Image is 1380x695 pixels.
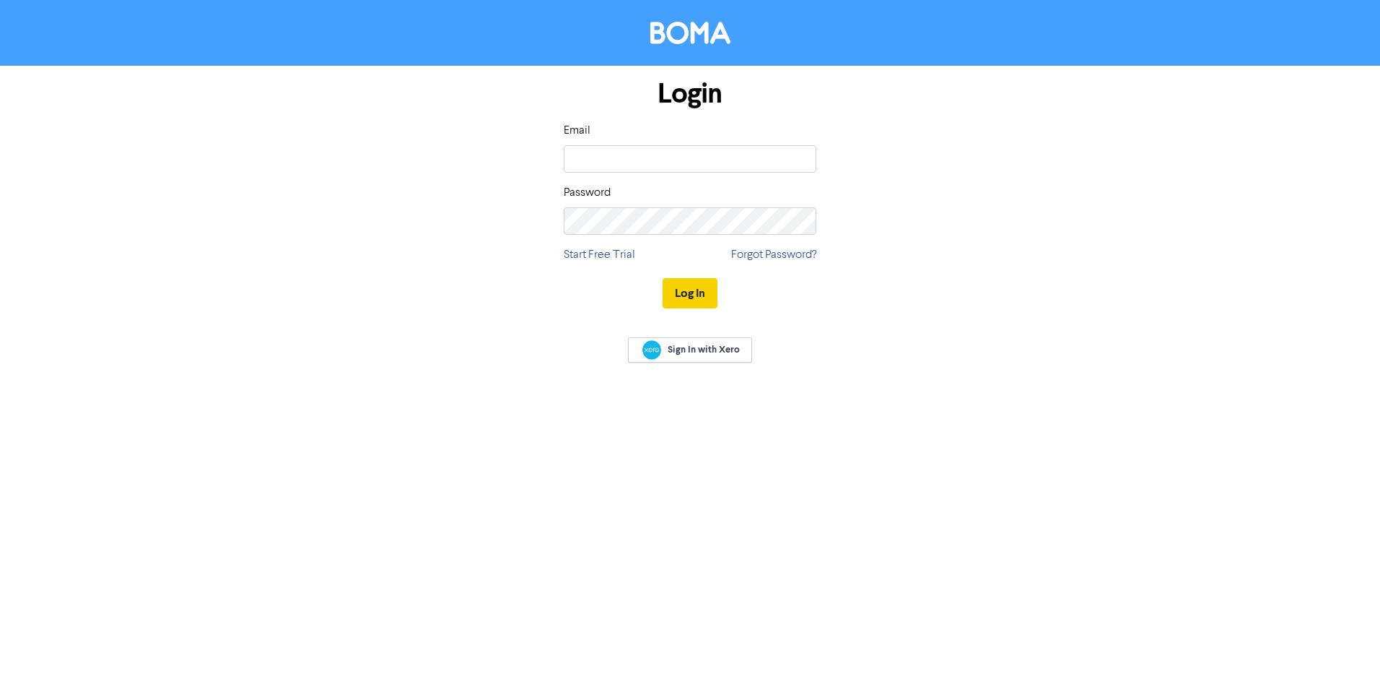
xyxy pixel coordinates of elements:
[663,278,717,308] button: Log In
[564,77,816,111] h1: Login
[628,337,752,363] a: Sign In with Xero
[642,340,661,360] img: Xero logo
[731,246,816,264] a: Forgot Password?
[564,246,635,264] a: Start Free Trial
[564,122,590,139] label: Email
[668,343,740,356] span: Sign In with Xero
[564,184,611,202] label: Password
[650,22,730,44] img: BOMA Logo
